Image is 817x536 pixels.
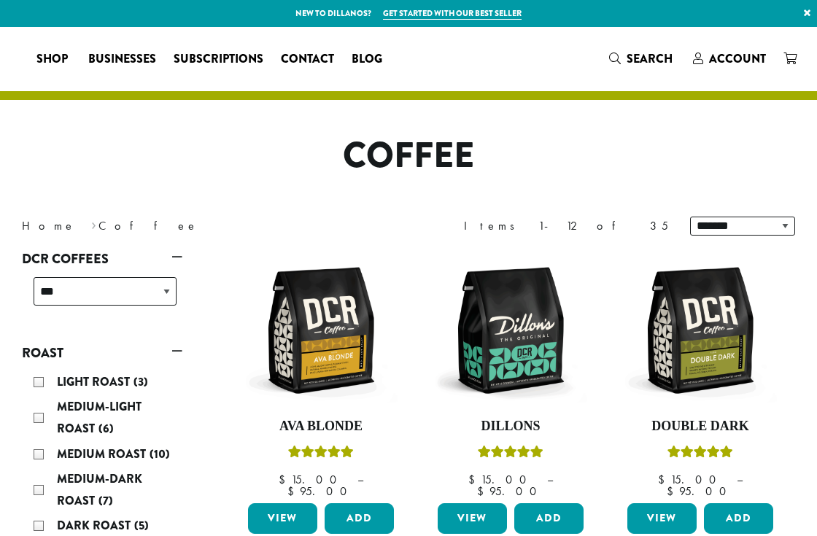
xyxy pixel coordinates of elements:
div: Rated 5.00 out of 5 [288,443,354,465]
span: $ [477,483,489,499]
span: Light Roast [57,373,133,390]
a: DCR Coffees [22,246,182,271]
div: Rated 4.50 out of 5 [667,443,733,465]
span: › [91,212,96,235]
span: Blog [352,50,382,69]
bdi: 15.00 [468,472,533,487]
span: Medium-Light Roast [57,398,142,437]
span: Shop [36,50,68,69]
span: – [547,472,553,487]
span: Subscriptions [174,50,263,69]
a: View [248,503,317,534]
bdi: 15.00 [279,472,344,487]
span: – [357,472,363,487]
img: DCR-12oz-Double-Dark-Stock-scaled.png [624,254,777,407]
div: Items 1-12 of 35 [464,217,668,235]
span: $ [279,472,291,487]
a: View [438,503,507,534]
button: Add [704,503,773,534]
span: – [737,472,743,487]
span: Contact [281,50,334,69]
img: DCR-12oz-Dillons-Stock-scaled.png [434,254,587,407]
span: Dark Roast [57,517,134,534]
span: $ [468,472,481,487]
h4: Double Dark [624,419,777,435]
bdi: 95.00 [287,483,354,499]
h1: Coffee [11,135,806,177]
button: Add [325,503,394,534]
a: Double DarkRated 4.50 out of 5 [624,254,777,497]
img: DCR-12oz-Ava-Blonde-Stock-scaled.png [244,254,398,407]
div: Rated 5.00 out of 5 [478,443,543,465]
span: (5) [134,517,149,534]
span: $ [667,483,679,499]
a: Search [600,47,684,71]
span: Medium Roast [57,446,150,462]
span: (6) [98,420,114,437]
bdi: 95.00 [477,483,543,499]
a: DillonsRated 5.00 out of 5 [434,254,587,497]
nav: Breadcrumb [22,217,387,235]
span: $ [658,472,670,487]
button: Add [514,503,584,534]
span: Search [627,50,673,67]
span: $ [287,483,300,499]
a: View [627,503,697,534]
bdi: 95.00 [667,483,733,499]
bdi: 15.00 [658,472,723,487]
span: Medium-Dark Roast [57,470,142,509]
h4: Ava Blonde [244,419,398,435]
span: (3) [133,373,148,390]
a: Roast [22,341,182,365]
span: Account [709,50,766,67]
a: Ava BlondeRated 5.00 out of 5 [244,254,398,497]
span: (10) [150,446,170,462]
a: Get started with our best seller [383,7,522,20]
span: Businesses [88,50,156,69]
span: (7) [98,492,113,509]
div: DCR Coffees [22,271,182,323]
h4: Dillons [434,419,587,435]
a: Shop [28,47,80,71]
a: Home [22,218,76,233]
